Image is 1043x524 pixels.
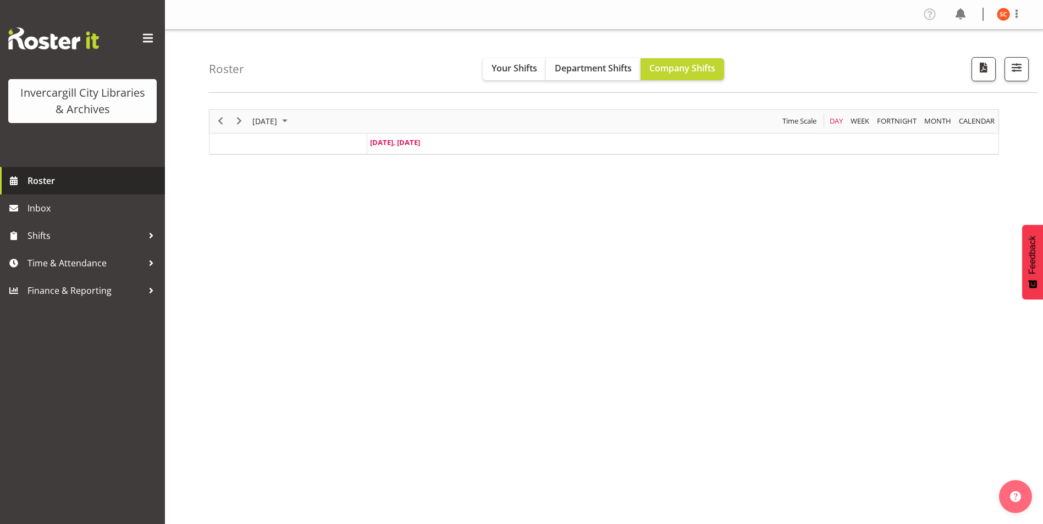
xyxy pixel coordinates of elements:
h4: Roster [209,63,244,75]
span: Fortnight [876,114,918,128]
div: Invercargill City Libraries & Archives [19,85,146,118]
span: Day [829,114,844,128]
span: calendar [958,114,996,128]
span: Week [849,114,870,128]
button: Filter Shifts [1005,57,1029,81]
button: Next [232,114,247,128]
button: Time Scale [781,114,819,128]
button: Previous [213,114,228,128]
span: Time Scale [781,114,818,128]
span: Inbox [27,200,159,216]
button: October 2025 [251,114,293,128]
span: Shifts [27,227,143,244]
button: Timeline Day [828,114,845,128]
button: Download a PDF of the roster for the current day [972,57,996,81]
div: next period [230,110,249,133]
span: Finance & Reporting [27,282,143,299]
span: Company Shifts [649,62,715,74]
div: October 2, 2025 [249,110,294,133]
span: [DATE], [DATE] [370,137,420,147]
button: Company Shifts [641,58,724,80]
button: Month [957,114,997,128]
img: Rosterit website logo [8,27,99,49]
button: Timeline Week [849,114,871,128]
button: Your Shifts [483,58,546,80]
img: serena-casey11690.jpg [997,8,1010,21]
button: Department Shifts [546,58,641,80]
span: Month [923,114,952,128]
span: Time & Attendance [27,255,143,271]
span: Department Shifts [555,62,632,74]
span: Roster [27,172,159,189]
img: help-xxl-2.png [1010,491,1021,502]
button: Timeline Month [923,114,953,128]
span: Your Shifts [492,62,537,74]
span: Feedback [1028,236,1038,274]
button: Fortnight [875,114,919,128]
button: Feedback - Show survey [1022,225,1043,299]
div: Timeline Day of October 2, 2025 [209,109,999,155]
div: previous period [211,110,230,133]
span: [DATE] [251,114,278,128]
